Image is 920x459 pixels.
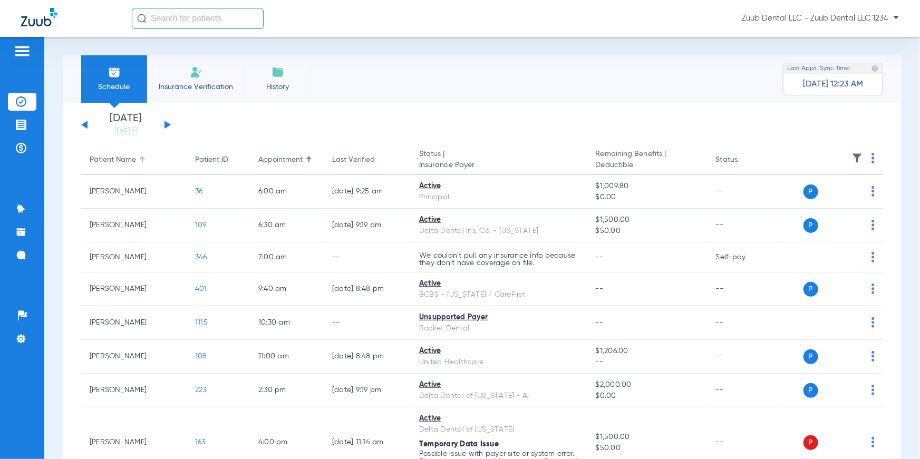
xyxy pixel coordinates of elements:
[250,340,324,374] td: 11:00 AM
[596,379,699,390] span: $2,000.00
[94,126,158,136] a: [DATE]
[250,175,324,209] td: 6:00 AM
[81,272,187,306] td: [PERSON_NAME]
[419,323,579,334] div: Rocket Dental
[596,319,604,326] span: --
[419,312,579,323] div: Unsupported Payer
[324,209,411,242] td: [DATE] 9:19 PM
[596,443,699,454] span: $50.00
[250,242,324,272] td: 7:00 AM
[190,66,202,79] img: Manual Insurance Verification
[871,351,875,362] img: group-dot-blue.svg
[195,253,207,261] span: 346
[250,374,324,407] td: 2:30 PM
[195,285,207,292] span: 401
[272,66,284,79] img: History
[871,153,875,163] img: group-dot-blue.svg
[419,252,579,267] p: We couldn’t pull any insurance info because they don’t have coverage on file.
[411,145,587,175] th: Status |
[137,14,147,23] img: Search Icon
[419,214,579,226] div: Active
[596,253,604,261] span: --
[324,374,411,407] td: [DATE] 9:19 PM
[81,340,187,374] td: [PERSON_NAME]
[81,374,187,407] td: [PERSON_NAME]
[195,319,208,326] span: 1115
[596,214,699,226] span: $1,500.00
[596,390,699,402] span: $0.00
[596,181,699,192] span: $1,009.80
[803,282,818,297] span: P
[155,82,237,92] span: Insurance Verification
[419,289,579,300] div: BCBS - [US_STATE] / CareFirst
[253,82,303,92] span: History
[596,226,699,237] span: $50.00
[867,408,920,459] iframe: Chat Widget
[324,175,411,209] td: [DATE] 9:25 AM
[803,218,818,233] span: P
[596,346,699,357] span: $1,206.00
[803,383,818,398] span: P
[596,357,699,368] span: --
[324,340,411,374] td: [DATE] 8:48 PM
[258,154,303,165] div: Appointment
[94,113,158,136] li: [DATE]
[324,242,411,272] td: --
[195,438,206,446] span: 163
[90,154,136,165] div: Patient Name
[803,349,818,364] span: P
[419,390,579,402] div: Delta Dental of [US_STATE] - AI
[708,306,779,340] td: --
[332,154,375,165] div: Last Verified
[708,272,779,306] td: --
[195,353,207,360] span: 108
[803,184,818,199] span: P
[108,66,121,79] img: Schedule
[419,181,579,192] div: Active
[419,192,579,203] div: Principal
[195,154,241,165] div: Patient ID
[332,154,402,165] div: Last Verified
[803,79,863,90] span: [DATE] 12:23 AM
[21,8,57,26] img: Zuub Logo
[258,154,315,165] div: Appointment
[871,317,875,328] img: group-dot-blue.svg
[596,285,604,292] span: --
[742,13,899,24] span: Zuub Dental LLC - Zuub Dental LLC 1234
[852,153,863,163] img: filter.svg
[803,435,818,450] span: P
[195,188,203,195] span: 36
[419,346,579,357] div: Active
[324,306,411,340] td: --
[871,65,879,72] img: last sync help info
[708,242,779,272] td: Self-pay
[419,278,579,289] div: Active
[250,306,324,340] td: 10:30 AM
[14,45,31,57] img: hamburger-icon
[195,154,228,165] div: Patient ID
[596,192,699,203] span: $0.00
[871,252,875,262] img: group-dot-blue.svg
[708,175,779,209] td: --
[324,272,411,306] td: [DATE] 8:48 PM
[195,221,207,229] span: 109
[81,175,187,209] td: [PERSON_NAME]
[89,82,139,92] span: Schedule
[787,63,850,74] span: Last Appt. Sync Time:
[81,209,187,242] td: [PERSON_NAME]
[81,242,187,272] td: [PERSON_NAME]
[419,379,579,390] div: Active
[419,226,579,237] div: Delta Dental Ins. Co. - [US_STATE]
[708,209,779,242] td: --
[250,272,324,306] td: 9:40 AM
[419,357,579,368] div: United Healthcare
[708,374,779,407] td: --
[596,160,699,171] span: Deductible
[871,220,875,230] img: group-dot-blue.svg
[871,385,875,395] img: group-dot-blue.svg
[708,145,779,175] th: Status
[419,424,579,435] div: Delta Dental of [US_STATE]
[195,386,207,394] span: 223
[587,145,708,175] th: Remaining Benefits |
